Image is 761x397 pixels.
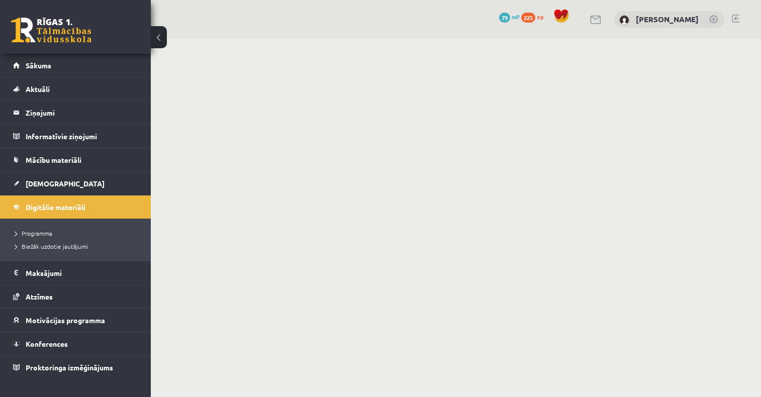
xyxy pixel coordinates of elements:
a: Konferences [13,332,138,355]
span: Digitālie materiāli [26,203,85,212]
a: Atzīmes [13,285,138,308]
a: 79 mP [499,13,520,21]
a: 225 xp [521,13,548,21]
span: Programma [15,229,52,237]
legend: Informatīvie ziņojumi [26,125,138,148]
span: mP [512,13,520,21]
a: Proktoringa izmēģinājums [13,356,138,379]
span: Sākums [26,61,51,70]
span: Motivācijas programma [26,316,105,325]
span: Aktuāli [26,84,50,93]
span: xp [537,13,543,21]
img: Sigita Firleja [619,15,629,25]
a: Mācību materiāli [13,148,138,171]
a: Rīgas 1. Tālmācības vidusskola [11,18,91,43]
a: Digitālie materiāli [13,195,138,219]
legend: Maksājumi [26,261,138,284]
span: Atzīmes [26,292,53,301]
span: Biežāk uzdotie jautājumi [15,242,88,250]
a: Ziņojumi [13,101,138,124]
a: [DEMOGRAPHIC_DATA] [13,172,138,195]
a: Motivācijas programma [13,309,138,332]
a: Aktuāli [13,77,138,101]
span: [DEMOGRAPHIC_DATA] [26,179,105,188]
a: Informatīvie ziņojumi [13,125,138,148]
a: Biežāk uzdotie jautājumi [15,242,141,251]
span: 225 [521,13,535,23]
a: Programma [15,229,141,238]
span: Konferences [26,339,68,348]
span: Proktoringa izmēģinājums [26,363,113,372]
a: Sākums [13,54,138,77]
legend: Ziņojumi [26,101,138,124]
a: [PERSON_NAME] [636,14,699,24]
span: 79 [499,13,510,23]
a: Maksājumi [13,261,138,284]
span: Mācību materiāli [26,155,81,164]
